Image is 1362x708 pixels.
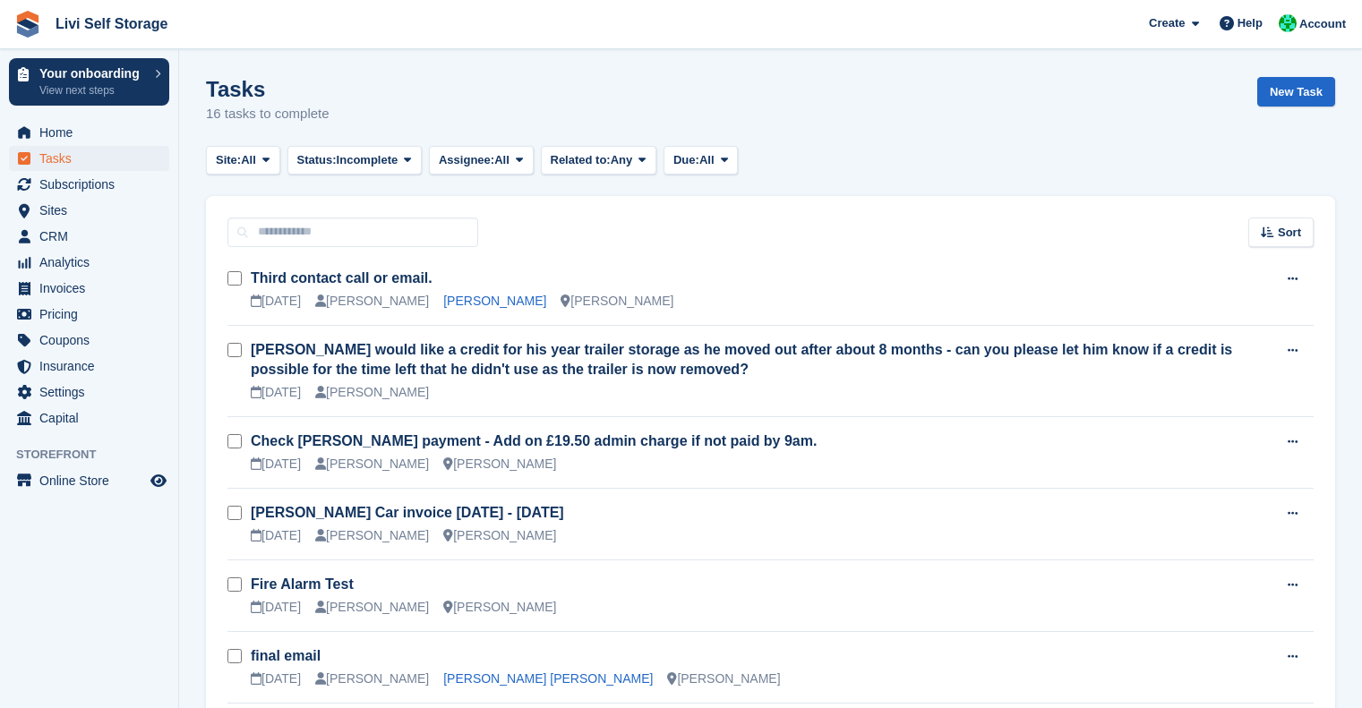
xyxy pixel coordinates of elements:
div: [DATE] [251,383,301,402]
div: [PERSON_NAME] [443,455,556,473]
span: Account [1299,15,1346,33]
div: [PERSON_NAME] [443,598,556,617]
span: Capital [39,405,147,431]
span: CRM [39,224,147,249]
a: [PERSON_NAME] [443,294,546,308]
a: Livi Self Storage [48,9,175,38]
a: Third contact call or email. [251,270,433,286]
div: [PERSON_NAME] [315,670,429,688]
span: Analytics [39,250,147,275]
a: [PERSON_NAME] Car invoice [DATE] - [DATE] [251,505,564,520]
span: Sort [1278,224,1301,242]
span: Insurance [39,354,147,379]
img: stora-icon-8386f47178a22dfd0bd8f6a31ec36ba5ce8667c1dd55bd0f319d3a0aa187defe.svg [14,11,41,38]
span: Status: [297,151,337,169]
a: menu [9,276,169,301]
div: [DATE] [251,670,301,688]
p: 16 tasks to complete [206,104,330,124]
div: [PERSON_NAME] [443,526,556,545]
a: menu [9,146,169,171]
p: View next steps [39,82,146,98]
span: Site: [216,151,241,169]
div: [PERSON_NAME] [315,598,429,617]
div: [PERSON_NAME] [315,455,429,473]
div: [DATE] [251,292,301,311]
a: Your onboarding View next steps [9,58,169,106]
a: menu [9,120,169,145]
a: [PERSON_NAME] [PERSON_NAME] [443,671,653,686]
span: Sites [39,198,147,223]
span: Any [611,151,633,169]
a: menu [9,405,169,431]
span: Related to: [551,151,611,169]
a: final email [251,648,321,663]
span: Settings [39,380,147,405]
span: Home [39,120,147,145]
img: Joe Robertson [1279,14,1297,32]
a: menu [9,302,169,327]
span: Subscriptions [39,172,147,197]
button: Status: Incomplete [287,146,422,175]
span: All [494,151,510,169]
span: Assignee: [439,151,494,169]
div: [PERSON_NAME] [561,292,673,311]
span: Online Store [39,468,147,493]
h1: Tasks [206,77,330,101]
button: Related to: Any [541,146,656,175]
div: [PERSON_NAME] [667,670,780,688]
a: menu [9,198,169,223]
a: [PERSON_NAME] would like a credit for his year trailer storage as he moved out after about 8 mont... [251,342,1232,377]
span: Due: [673,151,699,169]
a: menu [9,224,169,249]
span: Coupons [39,328,147,353]
a: Check [PERSON_NAME] payment - Add on £19.50 admin charge if not paid by 9am. [251,433,817,448]
a: Preview store [148,470,169,491]
a: menu [9,468,169,493]
a: menu [9,354,169,379]
span: All [241,151,256,169]
div: [DATE] [251,598,301,617]
span: Create [1149,14,1185,32]
a: menu [9,172,169,197]
div: [DATE] [251,455,301,473]
div: [DATE] [251,526,301,545]
a: Fire Alarm Test [251,576,354,592]
div: [PERSON_NAME] [315,292,429,311]
button: Assignee: All [429,146,534,175]
a: menu [9,380,169,405]
span: Pricing [39,302,147,327]
button: Due: All [664,146,738,175]
button: Site: All [206,146,280,175]
a: menu [9,250,169,275]
span: All [699,151,715,169]
span: Storefront [16,446,178,464]
span: Invoices [39,276,147,301]
p: Your onboarding [39,67,146,80]
div: [PERSON_NAME] [315,383,429,402]
span: Help [1238,14,1263,32]
a: New Task [1257,77,1335,107]
a: menu [9,328,169,353]
span: Tasks [39,146,147,171]
div: [PERSON_NAME] [315,526,429,545]
span: Incomplete [337,151,398,169]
